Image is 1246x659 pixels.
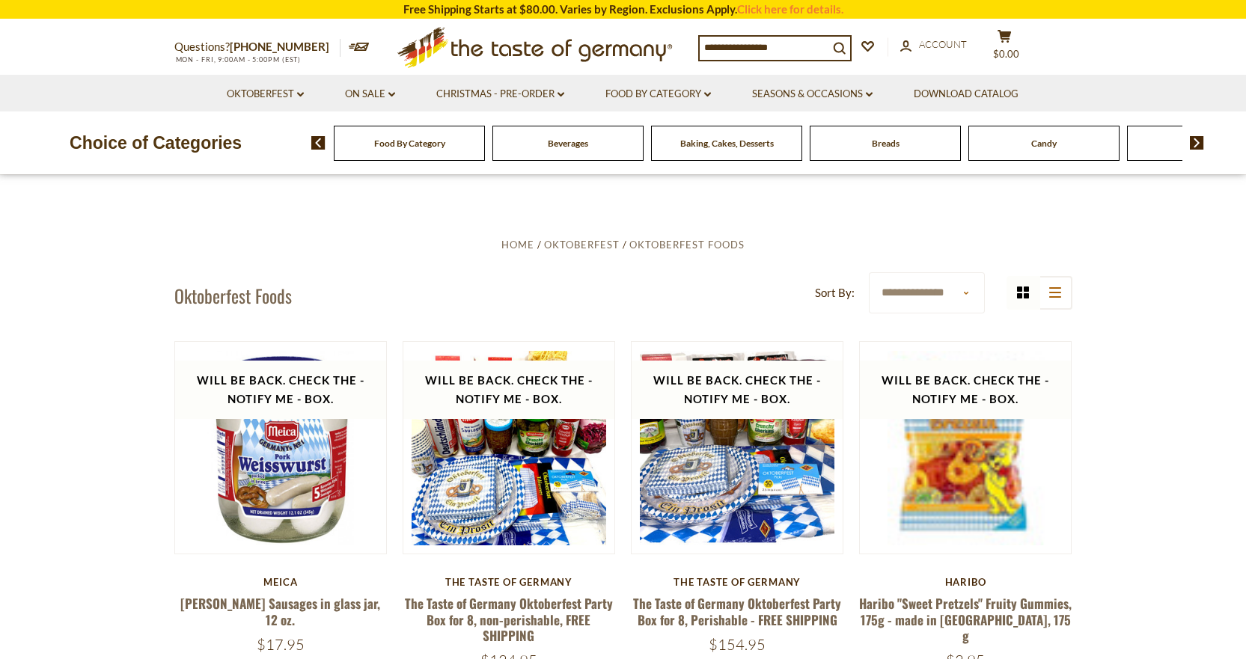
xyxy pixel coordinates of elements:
div: The Taste of Germany [403,576,616,588]
a: Food By Category [605,86,711,102]
div: Haribo [859,576,1072,588]
a: Click here for details. [737,2,843,16]
img: Meica Weisswurst Sausages in glass jar, 12 oz. [175,342,387,554]
span: $17.95 [257,635,305,654]
a: Food By Category [374,138,445,149]
a: Seasons & Occasions [752,86,873,102]
img: next arrow [1190,136,1204,150]
a: Haribo "Sweet Pretzels" Fruity Gummies, 175g - made in [GEOGRAPHIC_DATA], 175 g [859,594,1072,645]
div: Meica [174,576,388,588]
span: $154.95 [709,635,766,654]
a: The Taste of Germany Oktoberfest Party Box for 8, Perishable - FREE SHIPPING [633,594,841,628]
a: Beverages [548,138,588,149]
div: The Taste of Germany [631,576,844,588]
a: Oktoberfest [227,86,304,102]
button: $0.00 [983,29,1027,67]
img: Haribo Suse Brezeln [860,342,1072,554]
a: Download Catalog [914,86,1019,102]
a: Account [900,37,967,53]
a: Oktoberfest Foods [629,239,745,251]
img: The Taste of Germany Oktoberfest Party Box for 8, Perishable - FREE SHIPPING [632,342,843,554]
img: The Taste of Germany Oktoberfest Party Box for 8, non-perishable, FREE SHIPPING [403,342,615,554]
a: Baking, Cakes, Desserts [680,138,774,149]
a: Breads [872,138,900,149]
span: Account [919,38,967,50]
label: Sort By: [815,283,855,302]
a: Oktoberfest [544,239,620,251]
a: Christmas - PRE-ORDER [436,86,564,102]
span: $0.00 [993,48,1019,60]
a: Home [501,239,534,251]
a: On Sale [345,86,395,102]
a: [PERSON_NAME] Sausages in glass jar, 12 oz. [180,594,380,628]
span: MON - FRI, 9:00AM - 5:00PM (EST) [174,55,302,64]
img: previous arrow [311,136,326,150]
a: [PHONE_NUMBER] [230,40,329,53]
h1: Oktoberfest Foods [174,284,292,307]
a: The Taste of Germany Oktoberfest Party Box for 8, non-perishable, FREE SHIPPING [405,594,613,645]
a: Candy [1031,138,1057,149]
p: Questions? [174,37,340,57]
